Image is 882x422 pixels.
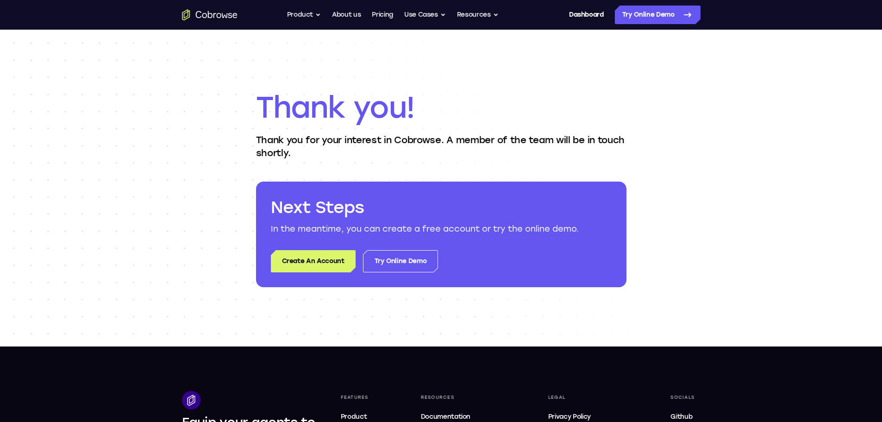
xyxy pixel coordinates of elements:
span: Product [341,413,367,421]
a: About us [332,6,361,24]
div: Legal [544,391,631,404]
span: Github [670,413,692,421]
a: Create An Account [271,250,356,272]
button: Product [287,6,321,24]
button: Use Cases [404,6,446,24]
a: Try Online Demo [363,250,438,272]
a: Dashboard [569,6,604,24]
p: Thank you for your interest in Cobrowse. A member of the team will be in touch shortly. [256,133,626,159]
div: Resources [417,391,508,404]
button: Resources [457,6,499,24]
a: Pricing [372,6,393,24]
div: Socials [667,391,700,404]
a: Try Online Demo [615,6,701,24]
p: In the meantime, you can create a free account or try the online demo. [271,222,612,235]
a: Go to the home page [182,9,238,20]
span: Documentation [421,413,470,421]
div: Features [337,391,381,404]
span: Privacy Policy [548,413,591,421]
h1: Thank you! [256,89,626,126]
h2: Next Steps [271,196,612,219]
